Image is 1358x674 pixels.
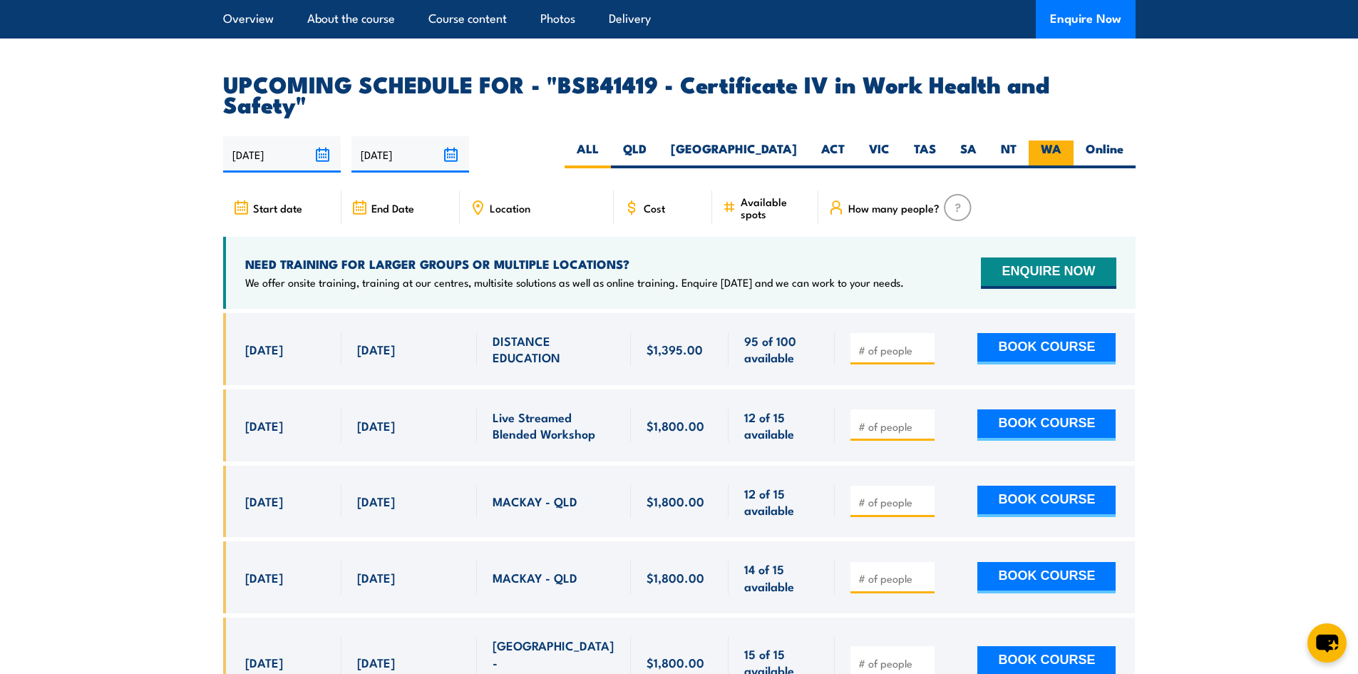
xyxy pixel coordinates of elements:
[245,493,283,509] span: [DATE]
[357,341,395,357] span: [DATE]
[809,141,857,168] label: ACT
[744,485,819,519] span: 12 of 15 available
[493,409,615,442] span: Live Streamed Blended Workshop
[245,654,283,670] span: [DATE]
[245,275,904,290] p: We offer onsite training, training at our centres, multisite solutions as well as online training...
[357,569,395,586] span: [DATE]
[858,343,930,357] input: # of people
[245,417,283,434] span: [DATE]
[744,332,819,366] span: 95 of 100 available
[1029,141,1074,168] label: WA
[1307,623,1347,663] button: chat-button
[659,141,809,168] label: [GEOGRAPHIC_DATA]
[858,656,930,670] input: # of people
[357,654,395,670] span: [DATE]
[989,141,1029,168] label: NT
[357,493,395,509] span: [DATE]
[744,409,819,442] span: 12 of 15 available
[223,136,341,173] input: From date
[647,654,704,670] span: $1,800.00
[647,493,704,509] span: $1,800.00
[977,333,1116,364] button: BOOK COURSE
[647,569,704,586] span: $1,800.00
[858,495,930,509] input: # of people
[1074,141,1136,168] label: Online
[647,341,703,357] span: $1,395.00
[741,195,808,220] span: Available spots
[493,569,577,586] span: MACKAY - QLD
[253,202,302,214] span: Start date
[977,409,1116,441] button: BOOK COURSE
[981,257,1116,289] button: ENQUIRE NOW
[490,202,530,214] span: Location
[902,141,948,168] label: TAS
[948,141,989,168] label: SA
[977,562,1116,593] button: BOOK COURSE
[245,256,904,272] h4: NEED TRAINING FOR LARGER GROUPS OR MULTIPLE LOCATIONS?
[245,569,283,586] span: [DATE]
[647,417,704,434] span: $1,800.00
[857,141,902,168] label: VIC
[644,202,665,214] span: Cost
[371,202,414,214] span: End Date
[245,341,283,357] span: [DATE]
[858,571,930,586] input: # of people
[744,561,819,594] span: 14 of 15 available
[848,202,940,214] span: How many people?
[977,486,1116,517] button: BOOK COURSE
[351,136,469,173] input: To date
[493,332,615,366] span: DISTANCE EDUCATION
[223,73,1136,113] h2: UPCOMING SCHEDULE FOR - "BSB41419 - Certificate IV in Work Health and Safety"
[565,141,611,168] label: ALL
[493,493,577,509] span: MACKAY - QLD
[611,141,659,168] label: QLD
[858,419,930,434] input: # of people
[357,417,395,434] span: [DATE]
